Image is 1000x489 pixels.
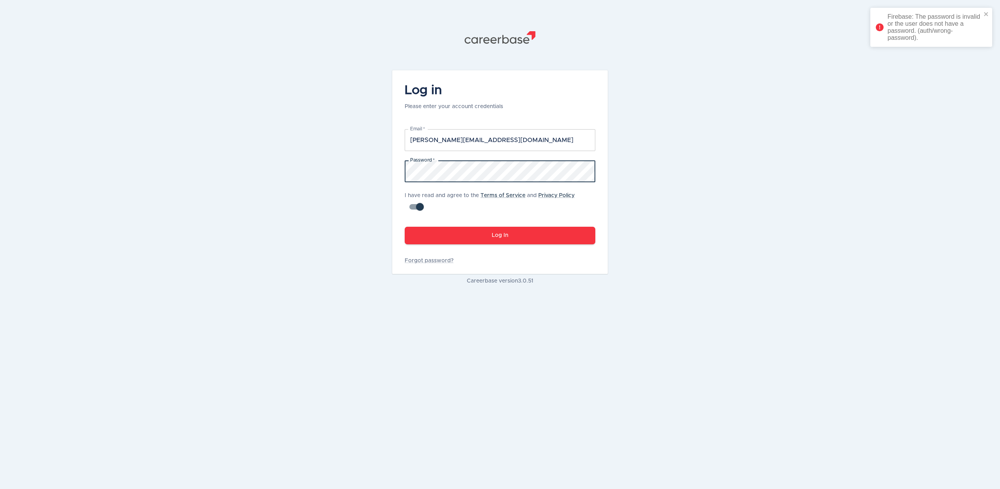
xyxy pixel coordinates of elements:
[405,257,595,265] a: Forgot password?
[410,157,434,164] label: Password
[405,103,503,110] p: Please enter your account credentials
[480,193,525,198] a: Terms of Service
[984,11,989,18] button: close
[405,83,503,98] h4: Log in
[405,192,595,199] p: I have read and agree to the and
[410,126,425,132] label: Email
[887,13,981,41] div: Firebase: The password is invalid or the user does not have a password. (auth/wrong-password).
[538,193,575,198] a: Privacy Policy
[405,227,595,244] button: Log In
[392,277,608,285] p: Careerbase version 3.0.51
